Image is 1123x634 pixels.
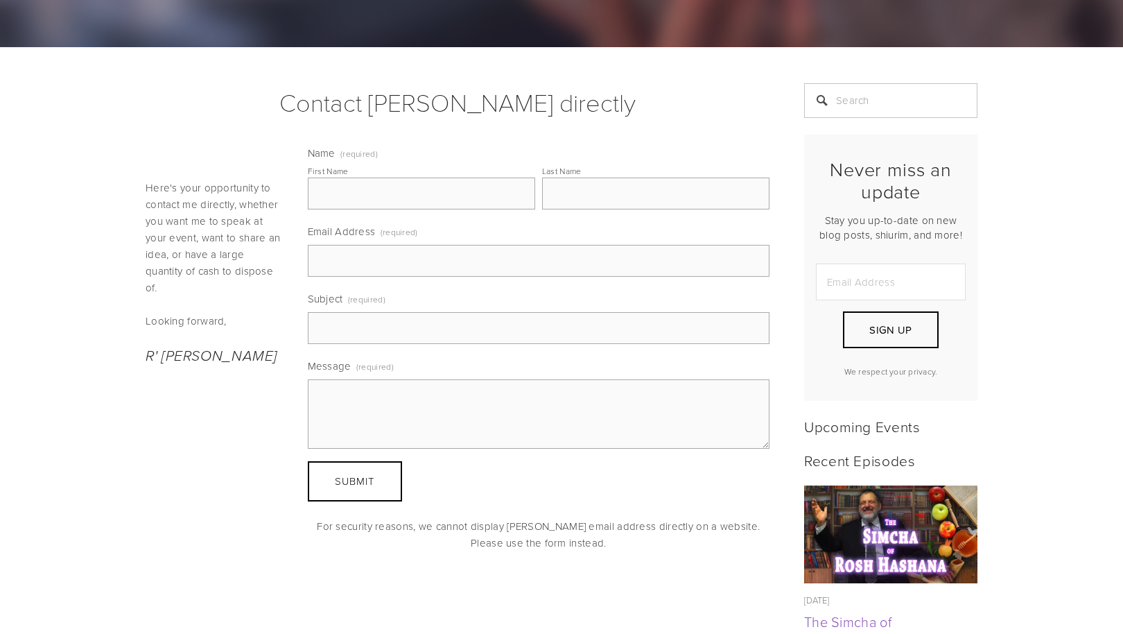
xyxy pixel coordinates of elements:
[542,165,582,177] div: Last Name
[816,366,966,377] p: We respect your privacy.
[816,264,966,300] input: Email Address
[348,289,385,309] span: (required)
[804,452,977,469] h2: Recent Episodes
[308,291,343,306] span: Subject
[340,150,378,158] span: (required)
[146,180,284,296] p: Here's your opportunity to contact me directly, whether you want me to speak at your event, want ...
[308,518,770,551] p: For security reasons, we cannot display [PERSON_NAME] email address directly on a website. Please...
[356,357,394,377] span: (required)
[308,224,376,239] span: Email Address
[843,311,939,348] button: Sign Up
[804,83,977,118] input: Search
[146,83,769,121] h1: Contact [PERSON_NAME] directly
[308,359,351,373] span: Message
[381,222,418,242] span: (required)
[146,313,284,329] p: Looking forward,
[804,594,830,606] time: [DATE]
[146,348,277,365] em: R' [PERSON_NAME]
[816,158,966,203] h2: Never miss an update
[804,418,977,435] h2: Upcoming Events
[869,323,912,337] span: Sign Up
[335,474,374,488] span: Submit
[308,461,402,502] button: SubmitSubmit
[308,165,349,177] div: First Name
[804,486,978,583] img: The Simcha of Rosh Hashana (Ep. 298)
[308,146,336,160] span: Name
[816,213,966,242] p: Stay you up-to-date on new blog posts, shiurim, and more!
